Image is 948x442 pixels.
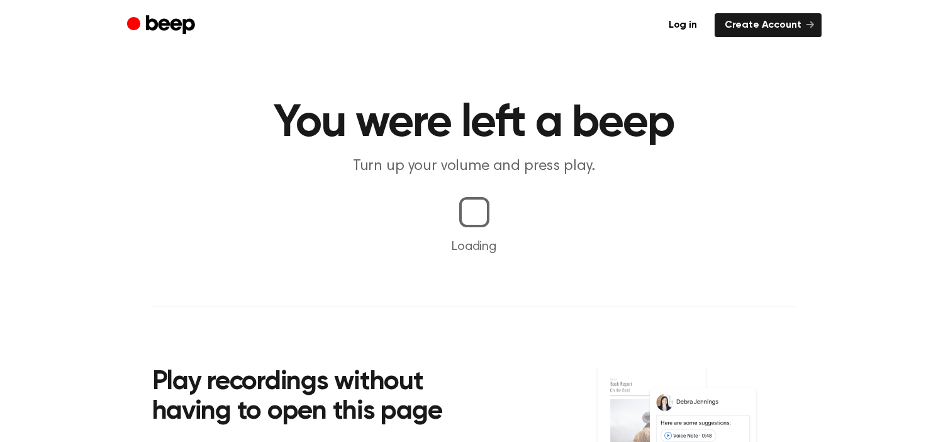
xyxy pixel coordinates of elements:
[15,237,933,256] p: Loading
[233,156,716,177] p: Turn up your volume and press play.
[152,368,491,428] h2: Play recordings without having to open this page
[659,13,707,37] a: Log in
[152,101,796,146] h1: You were left a beep
[127,13,198,38] a: Beep
[715,13,822,37] a: Create Account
